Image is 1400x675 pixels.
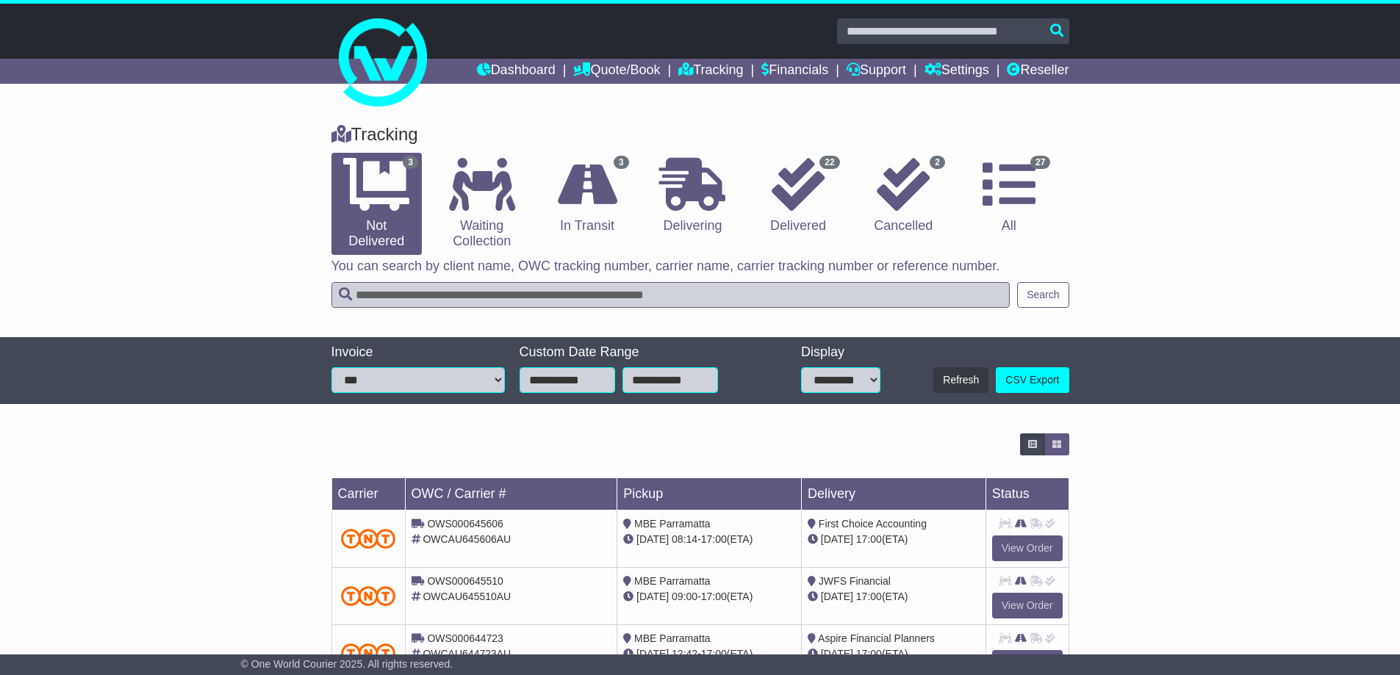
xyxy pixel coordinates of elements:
[992,535,1063,561] a: View Order
[925,59,989,84] a: Settings
[341,586,396,606] img: TNT_Domestic.png
[573,59,660,84] a: Quote/Book
[636,533,669,545] span: [DATE]
[818,632,935,644] span: Aspire Financial Planners
[324,124,1077,145] div: Tracking
[992,593,1063,618] a: View Order
[847,59,906,84] a: Support
[241,658,453,670] span: © One World Courier 2025. All rights reserved.
[427,575,503,587] span: OWS000645510
[1030,156,1050,169] span: 27
[423,533,511,545] span: OWCAU645606AU
[672,648,697,660] span: 12:42
[856,533,882,545] span: 17:00
[856,591,882,602] span: 17:00
[986,478,1069,510] td: Status
[427,632,503,644] span: OWS000644723
[821,533,853,545] span: [DATE]
[331,153,422,255] a: 3 Not Delivered
[933,367,988,393] button: Refresh
[701,591,727,602] span: 17:00
[808,646,980,662] div: (ETA)
[423,648,511,660] span: OWCAU644723AU
[701,648,727,660] span: 17:00
[701,533,727,545] span: 17:00
[634,518,710,530] span: MBE Parramatta
[623,532,795,547] div: - (ETA)
[331,344,505,361] div: Invoice
[858,153,949,239] a: 2 Cancelled
[331,259,1069,275] p: You can search by client name, OWC tracking number, carrier name, carrier tracking number or refe...
[647,153,738,239] a: Delivering
[1017,282,1069,308] button: Search
[617,478,802,510] td: Pickup
[672,533,697,545] span: 08:14
[678,59,743,84] a: Tracking
[477,59,556,84] a: Dashboard
[427,518,503,530] span: OWS000645606
[634,632,710,644] span: MBE Parramatta
[341,643,396,663] img: TNT_Domestic.png
[761,59,828,84] a: Financials
[963,153,1054,239] a: 27 All
[623,589,795,604] div: - (ETA)
[614,156,629,169] span: 3
[1007,59,1069,84] a: Reseller
[634,575,710,587] span: MBE Parramatta
[403,156,418,169] span: 3
[801,478,986,510] td: Delivery
[341,529,396,549] img: TNT_Domestic.png
[672,591,697,602] span: 09:00
[808,532,980,547] div: (ETA)
[636,591,669,602] span: [DATE]
[819,575,891,587] span: JWFS Financial
[405,478,617,510] td: OWC / Carrier #
[808,589,980,604] div: (ETA)
[636,648,669,660] span: [DATE]
[996,367,1069,393] a: CSV Export
[542,153,632,239] a: 3 In Transit
[423,591,511,602] span: OWCAU645510AU
[930,156,945,169] span: 2
[520,344,755,361] div: Custom Date Range
[819,156,839,169] span: 22
[753,153,843,239] a: 22 Delivered
[437,153,527,255] a: Waiting Collection
[821,648,853,660] span: [DATE]
[623,646,795,662] div: - (ETA)
[821,591,853,602] span: [DATE]
[801,344,880,361] div: Display
[856,648,882,660] span: 17:00
[819,518,927,530] span: First Choice Accounting
[331,478,405,510] td: Carrier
